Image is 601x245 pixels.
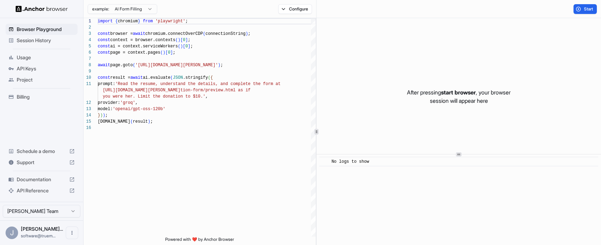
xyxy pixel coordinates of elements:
[170,50,173,55] span: ]
[185,44,188,49] span: 0
[110,75,130,80] span: result =
[98,75,110,80] span: const
[203,31,205,36] span: (
[240,82,280,86] span: lete the form at
[160,50,163,55] span: (
[83,106,91,112] div: 13
[178,44,180,49] span: (
[98,38,110,43] span: const
[17,159,66,166] span: Support
[17,65,75,72] span: API Keys
[103,88,180,93] span: [URL][DOMAIN_NAME][PERSON_NAME]
[98,119,130,124] span: [DOMAIN_NAME]
[175,38,178,43] span: (
[6,185,78,196] div: API Reference
[6,74,78,85] div: Project
[98,82,115,86] span: prompt:
[17,148,66,155] span: Schedule a demo
[98,44,110,49] span: const
[83,49,91,56] div: 6
[110,50,160,55] span: page = context.pages
[6,157,78,168] div: Support
[110,44,178,49] span: ai = context.serviceWorkers
[173,75,183,80] span: JSON
[138,19,140,24] span: }
[130,119,133,124] span: (
[143,75,170,80] span: ai.evaluate
[103,94,205,99] span: you were her. Limit the donation to $10.'
[135,100,138,105] span: ,
[133,119,148,124] span: result
[17,37,75,44] span: Session History
[83,31,91,37] div: 3
[221,63,223,68] span: ;
[210,75,213,80] span: {
[6,227,18,239] div: J
[98,31,110,36] span: const
[145,31,203,36] span: chromium.connectOverCDP
[83,81,91,87] div: 11
[441,89,476,96] span: start browser
[6,63,78,74] div: API Keys
[83,100,91,106] div: 12
[17,76,75,83] span: Project
[6,91,78,102] div: Billing
[120,100,135,105] span: 'groq'
[92,6,109,12] span: example:
[190,44,193,49] span: ;
[83,56,91,62] div: 7
[98,19,113,24] span: import
[17,93,75,100] span: Billing
[98,107,113,112] span: model:
[168,50,170,55] span: 0
[218,63,221,68] span: )
[105,113,108,118] span: ;
[21,226,63,232] span: Jonathan Cornelius
[17,187,66,194] span: API Reference
[181,88,251,93] span: tion-form/preview.html as if
[83,118,91,125] div: 15
[135,63,218,68] span: '[URL][DOMAIN_NAME][PERSON_NAME]'
[21,233,56,238] span: software@truemeter.com
[331,159,369,164] span: No logs to show
[83,125,91,131] div: 16
[6,174,78,185] div: Documentation
[183,44,185,49] span: [
[407,88,511,105] p: After pressing , your browser session will appear here
[98,100,120,105] span: provider:
[66,227,78,239] button: Open menu
[323,158,326,165] span: ​
[133,63,135,68] span: (
[163,50,165,55] span: )
[113,107,165,112] span: 'openai/gpt-oss-120b'
[118,19,138,24] span: chromium
[115,19,118,24] span: {
[17,54,75,61] span: Usage
[165,50,168,55] span: [
[83,75,91,81] div: 10
[246,31,248,36] span: )
[148,119,150,124] span: )
[183,38,185,43] span: 0
[188,44,190,49] span: ]
[83,112,91,118] div: 14
[98,113,100,118] span: }
[165,237,234,245] span: Powered with ❤️ by Anchor Browser
[181,38,183,43] span: [
[155,19,185,24] span: 'playwright'
[183,75,208,80] span: .stringify
[188,38,190,43] span: ;
[150,119,153,124] span: ;
[98,63,110,68] span: await
[17,176,66,183] span: Documentation
[98,50,110,55] span: const
[83,24,91,31] div: 2
[100,113,103,118] span: )
[173,50,175,55] span: ;
[103,113,105,118] span: )
[6,146,78,157] div: Schedule a demo
[130,75,143,80] span: await
[206,94,208,99] span: ,
[16,6,68,12] img: Anchor Logo
[185,38,188,43] span: ]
